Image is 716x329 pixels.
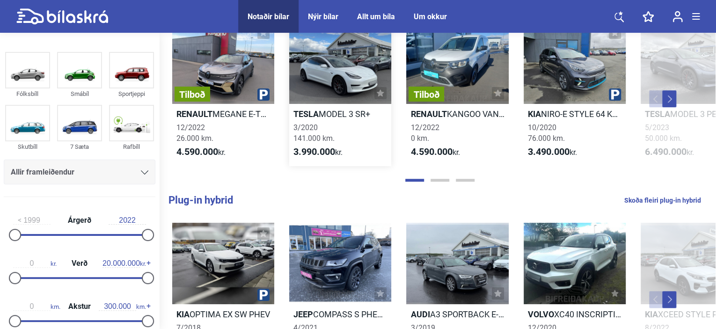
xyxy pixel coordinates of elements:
[172,309,274,320] h2: OPTIMA EX SW PHEV
[528,123,565,143] span: 10/2020 76.000 km.
[410,109,446,119] b: Renault
[176,109,212,119] b: Renault
[524,109,626,119] h2: NIRO-E STYLE 64 KWH
[528,146,577,158] span: kr.
[645,309,658,319] b: Kia
[179,90,205,99] span: Tilboð
[176,123,213,143] span: 12/2022 26.000 km.
[645,109,670,119] b: Tesla
[168,194,233,206] b: Plug-in hybrid
[289,309,391,320] h2: COMPASS S PHEV 4XE
[57,88,102,99] div: Smábíl
[410,309,430,319] b: Audi
[414,12,447,21] a: Um okkur
[624,194,701,206] a: Skoða fleiri plug-in hybrid
[308,12,338,21] a: Nýir bílar
[293,309,313,319] b: Jeep
[102,259,146,268] span: kr.
[410,146,452,157] b: 4.590.000
[528,109,541,119] b: Kia
[413,90,439,99] span: Tilboð
[13,259,57,268] span: kr.
[528,309,554,319] b: Volvo
[410,146,460,158] span: kr.
[456,179,475,182] button: Page 3
[176,146,218,157] b: 4.590.000
[672,11,683,22] img: user-login.svg
[11,166,74,179] span: Allir framleiðendur
[99,302,146,311] span: km.
[293,146,335,157] b: 3.990.000
[524,309,626,320] h2: XC40 INSCRIPTION T5
[172,22,274,166] a: TilboðRenaultMEGANE E-TECH ICONIC 60KWH12/202226.000 km.4.590.000kr.
[176,146,226,158] span: kr.
[5,88,50,99] div: Fólksbíll
[662,90,676,107] button: Next
[109,88,154,99] div: Sportjeppi
[528,146,570,157] b: 3.490.000
[57,141,102,152] div: 7 Sæta
[176,309,190,319] b: Kia
[109,141,154,152] div: Rafbíll
[405,179,424,182] button: Page 1
[289,109,391,119] h2: MODEL 3 SR+
[406,22,508,166] a: TilboðRenaultKANGOO VAN E-TECH ELECTRI12/20220 km.4.590.000kr.
[410,123,439,143] span: 12/2022 0 km.
[662,291,676,308] button: Next
[649,90,663,107] button: Previous
[406,109,508,119] h2: KANGOO VAN E-TECH ELECTRI
[5,141,50,152] div: Skutbíll
[69,260,90,267] span: Verð
[66,217,94,224] span: Árgerð
[645,146,694,158] span: kr.
[431,179,449,182] button: Page 2
[406,309,508,320] h2: A3 SPORTBACK E-TRON
[645,146,687,157] b: 6.490.000
[649,291,663,308] button: Previous
[293,123,335,143] span: 3/2020 141.000 km.
[248,12,289,21] a: Notaðir bílar
[293,109,319,119] b: Tesla
[66,303,93,310] span: Akstur
[524,22,626,166] a: KiaNIRO-E STYLE 64 KWH10/202076.000 km.3.490.000kr.
[289,22,391,166] a: TeslaMODEL 3 SR+3/2020141.000 km.3.990.000kr.
[172,109,274,119] h2: MEGANE E-TECH ICONIC 60KWH
[645,123,682,143] span: 5/2023 50.000 km.
[13,302,60,311] span: km.
[293,146,343,158] span: kr.
[357,12,395,21] a: Allt um bíla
